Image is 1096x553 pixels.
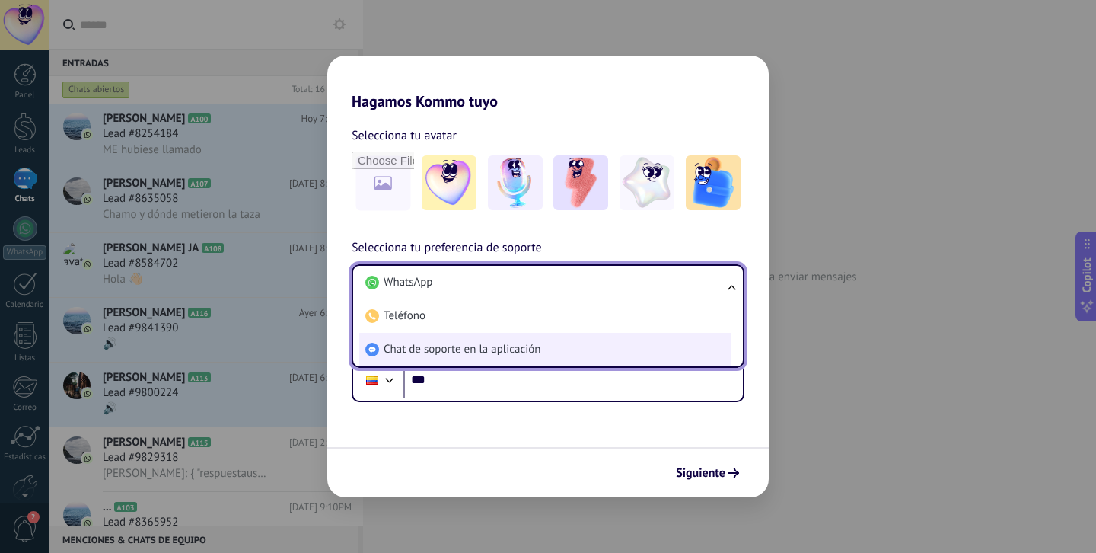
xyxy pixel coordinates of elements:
h2: Hagamos Kommo tuyo [327,56,769,110]
img: -4.jpeg [620,155,674,210]
img: -1.jpeg [422,155,476,210]
span: Selecciona tu avatar [352,126,457,145]
span: WhatsApp [384,275,432,290]
img: -5.jpeg [686,155,741,210]
div: Colombia: + 57 [358,364,387,396]
span: Siguiente [676,468,725,478]
span: Selecciona tu preferencia de soporte [352,238,542,258]
span: Chat de soporte en la aplicación [384,342,540,357]
img: -3.jpeg [553,155,608,210]
button: Siguiente [669,460,746,486]
img: -2.jpeg [488,155,543,210]
span: Teléfono [384,308,425,324]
